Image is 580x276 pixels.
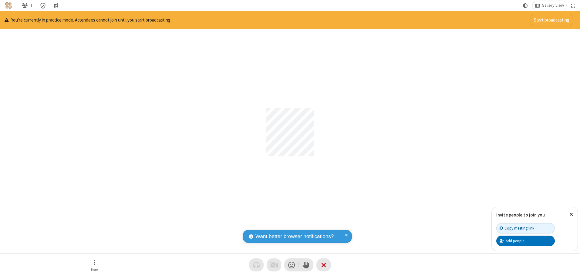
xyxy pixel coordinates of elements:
[496,236,555,246] button: Add people
[299,258,313,271] button: Raise hand
[249,258,264,271] button: Audio problem - check your Internet connection or call by phone
[19,1,35,10] button: Open participant list
[37,1,49,10] div: Meeting details Encryption enabled
[316,258,331,271] button: End or leave meeting
[542,3,564,8] span: Gallery view
[532,1,566,10] button: Change layout
[30,3,32,9] span: 1
[565,207,578,222] button: Close popover
[530,14,573,26] button: Start broadcasting
[496,223,555,233] button: Copy meeting link
[521,1,530,10] button: Using system theme
[255,233,334,240] span: Want better browser notifications?
[91,268,98,271] span: More
[267,258,281,271] button: Video
[496,212,545,218] label: Invite people to join you
[284,258,299,271] button: Send a reaction
[5,2,12,9] img: QA Selenium DO NOT DELETE OR CHANGE
[569,1,578,10] button: Fullscreen
[85,256,103,274] button: Open menu
[51,1,61,10] button: Conversation
[5,17,171,24] p: You're currently in practice mode. Attendees cannot join until you start broadcasting.
[500,225,534,231] div: Copy meeting link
